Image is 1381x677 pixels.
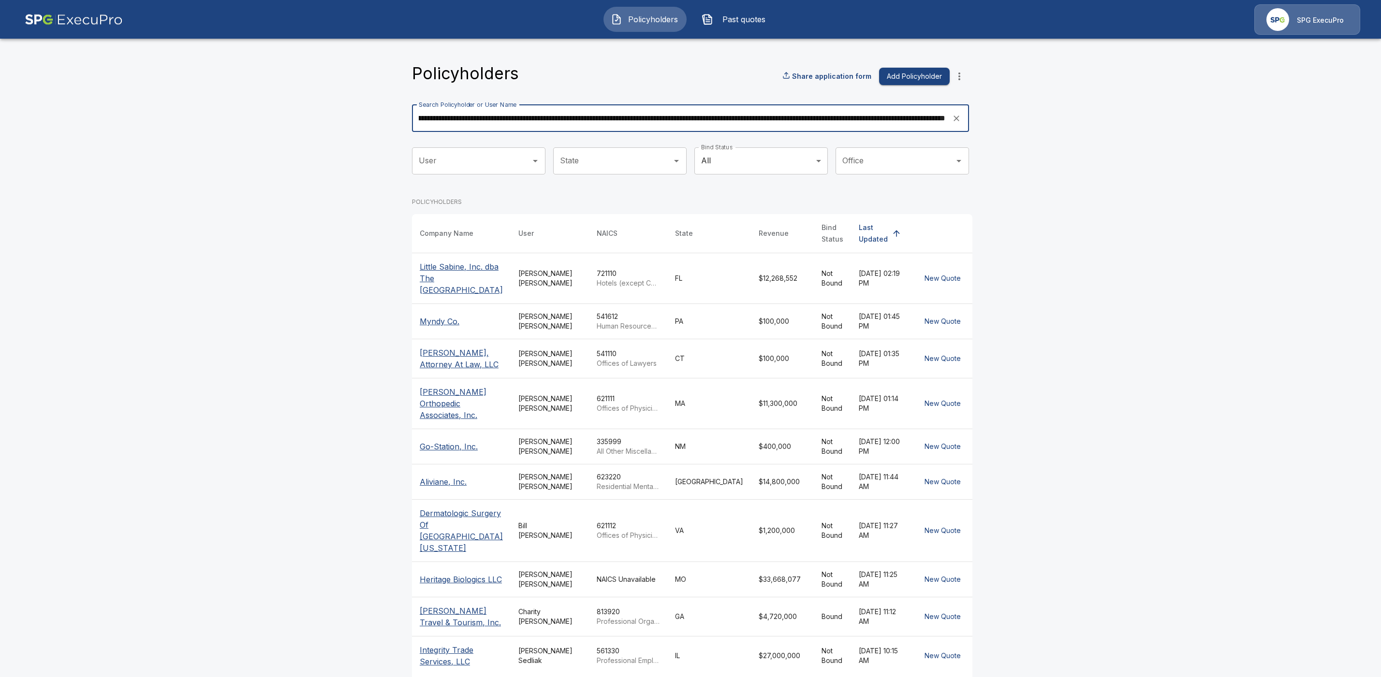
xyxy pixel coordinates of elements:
td: Bound [814,597,851,636]
div: 335999 [597,437,660,456]
p: Human Resources Consulting Services [597,321,660,331]
td: $400,000 [751,429,814,464]
td: $12,268,552 [751,253,814,303]
td: [GEOGRAPHIC_DATA] [667,464,751,499]
button: New Quote [921,395,965,413]
p: Heritage Biologics LLC [420,574,503,585]
td: Not Bound [814,464,851,499]
td: GA [667,597,751,636]
div: Charity [PERSON_NAME] [518,607,581,626]
p: Offices of Lawyers [597,359,660,368]
div: User [518,228,534,239]
td: Not Bound [814,636,851,675]
p: Myndy Co. [420,316,503,327]
button: New Quote [921,350,965,368]
div: Last Updated [859,222,888,245]
button: Add Policyholder [879,68,950,86]
td: Not Bound [814,303,851,339]
p: Integrity Trade Services, LLC [420,644,503,667]
div: 813920 [597,607,660,626]
button: New Quote [921,647,965,665]
div: All [694,147,828,174]
td: [DATE] 01:14 PM [851,378,913,429]
p: Dermatologic Surgery Of [GEOGRAPHIC_DATA][US_STATE] [420,507,503,554]
td: $14,800,000 [751,464,814,499]
div: 541612 [597,312,660,331]
td: Not Bound [814,429,851,464]
button: New Quote [921,270,965,288]
p: Offices of Physicians (except Mental Health Specialists) [597,403,660,413]
label: Search Policyholder or User Name [419,101,516,109]
table: simple table [412,214,972,675]
div: State [675,228,693,239]
div: [PERSON_NAME] [PERSON_NAME] [518,312,581,331]
div: Company Name [420,228,473,239]
div: 541110 [597,349,660,368]
p: SPG ExecuPro [1297,15,1344,25]
p: Residential Mental Health and Substance Abuse Facilities [597,482,660,491]
button: Open [670,154,683,168]
td: MO [667,562,751,597]
td: [DATE] 02:19 PM [851,253,913,303]
p: Offices of Physicians, Mental Health Specialists [597,531,660,540]
div: 623220 [597,472,660,491]
td: $33,668,077 [751,562,814,597]
td: Not Bound [814,253,851,303]
td: PA [667,303,751,339]
img: Agency Icon [1266,8,1289,31]
img: Policyholders Icon [611,14,622,25]
div: 721110 [597,269,660,288]
p: [PERSON_NAME] Orthopedic Associates, Inc. [420,386,503,421]
td: [DATE] 01:35 PM [851,339,913,378]
td: [DATE] 11:44 AM [851,464,913,499]
p: Share application form [792,71,871,81]
p: [PERSON_NAME] Travel & Tourism, Inc. [420,605,503,628]
button: Past quotes IconPast quotes [694,7,778,32]
td: Not Bound [814,339,851,378]
div: [PERSON_NAME] [PERSON_NAME] [518,570,581,589]
button: more [950,67,969,86]
button: New Quote [921,473,965,491]
a: Agency IconSPG ExecuPro [1254,4,1360,35]
td: [DATE] 10:15 AM [851,636,913,675]
td: FL [667,253,751,303]
p: Professional Employer Organizations [597,656,660,665]
div: [PERSON_NAME] [PERSON_NAME] [518,437,581,456]
h4: Policyholders [412,63,519,84]
div: Revenue [759,228,789,239]
td: NAICS Unavailable [589,562,667,597]
td: $11,300,000 [751,378,814,429]
span: Past quotes [717,14,770,25]
a: Add Policyholder [875,68,950,86]
div: 561330 [597,646,660,665]
div: 621111 [597,394,660,413]
td: $4,720,000 [751,597,814,636]
td: [DATE] 12:00 PM [851,429,913,464]
p: [PERSON_NAME], Attorney At Law, LLC [420,347,503,370]
img: Past quotes Icon [702,14,713,25]
p: All Other Miscellaneous Electrical Equipment and Component Manufacturing [597,447,660,456]
td: [DATE] 11:27 AM [851,499,913,562]
td: CT [667,339,751,378]
p: Little Sabine, Inc. dba The [GEOGRAPHIC_DATA] [420,261,503,296]
span: Policyholders [626,14,679,25]
div: Bill [PERSON_NAME] [518,521,581,540]
p: Go-Station, Inc. [420,441,503,452]
button: New Quote [921,608,965,626]
td: $100,000 [751,339,814,378]
p: Aliviane, Inc. [420,476,503,488]
img: AA Logo [25,4,123,35]
td: [DATE] 11:25 AM [851,562,913,597]
td: Not Bound [814,378,851,429]
td: [DATE] 11:12 AM [851,597,913,636]
p: Hotels (except Casino Hotels) and Motels [597,278,660,288]
div: [PERSON_NAME] [PERSON_NAME] [518,472,581,491]
button: Policyholders IconPolicyholders [603,7,687,32]
div: [PERSON_NAME] [PERSON_NAME] [518,269,581,288]
p: POLICYHOLDERS [412,198,972,206]
div: [PERSON_NAME] Sedliak [518,646,581,665]
td: VA [667,499,751,562]
button: New Quote [921,571,965,589]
